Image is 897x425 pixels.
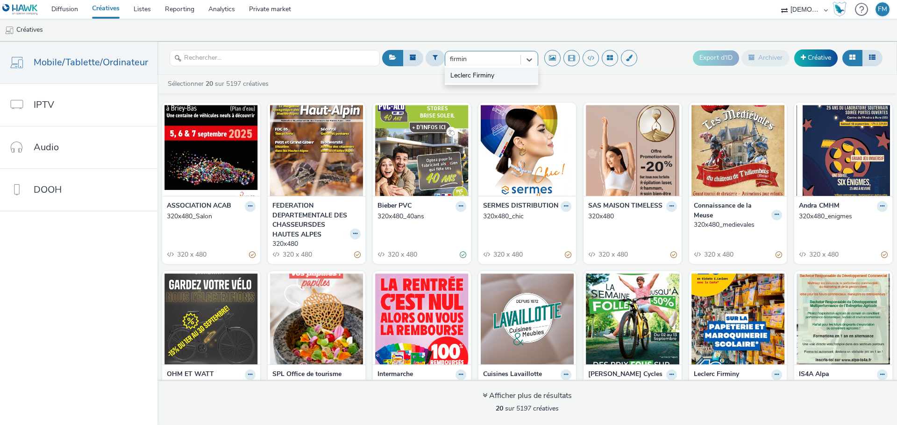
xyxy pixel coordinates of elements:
[377,201,412,212] strong: Bieber PVC
[34,98,54,111] span: IPTV
[862,50,883,66] button: Liste
[170,50,380,66] input: Rechercher...
[34,183,62,196] span: DOOH
[270,105,363,196] img: 320x480 visual
[565,250,571,259] div: Partiellement valide
[588,212,677,221] a: 320x480
[694,201,769,220] strong: Connaissance de la Meuse
[691,273,785,364] img: 320x480_rentree visual
[167,212,252,221] div: 320x480_Salon
[164,273,258,364] img: 320x480_velo visual
[797,105,890,196] img: 320x480_enigmes visual
[694,220,783,230] a: 320x480_medievales
[272,239,357,249] div: 320x480
[588,201,662,212] strong: SAS MAISON TIMELESS
[481,273,574,364] img: Outstream_video visual
[586,273,679,364] img: 320x480_veloland visual
[691,105,785,196] img: 320x480_medievales visual
[588,212,673,221] div: 320x480
[797,273,890,364] img: 320x480_bachelors visual
[586,105,679,196] img: 320x480 visual
[799,212,884,221] div: 320x480_enigmes
[270,273,363,364] img: 320x480 visual
[808,250,839,259] span: 320 x 480
[492,250,523,259] span: 320 x 480
[483,212,568,221] div: 320x480_chic
[483,390,572,401] div: Afficher plus de résultats
[167,212,256,221] a: 320x480_Salon
[2,4,38,15] img: undefined Logo
[481,105,574,196] img: 320x480_chic visual
[5,26,14,35] img: mobile
[588,369,662,380] strong: [PERSON_NAME] Cycles
[670,250,677,259] div: Partiellement valide
[794,49,838,66] a: Créative
[375,273,469,364] img: 320x480_V1 visual
[881,250,888,259] div: Partiellement valide
[878,2,887,16] div: FM
[272,369,348,398] strong: SPL Office de tourisme et des congrès Valence Romans
[354,250,361,259] div: Partiellement valide
[377,212,463,221] div: 320x480_40ans
[167,201,231,212] strong: ASSOCIATION ACAB
[693,50,739,65] button: Export d'ID
[450,71,494,80] span: Leclerc Firminy
[833,2,847,17] img: Hawk Academy
[34,140,59,154] span: Audio
[249,250,256,259] div: Partiellement valide
[483,369,542,380] strong: Cuisines Lavaillotte
[387,250,417,259] span: 320 x 480
[167,79,272,88] a: Sélectionner sur 5197 créatives
[799,369,829,380] strong: IS4A Alpa
[694,369,739,380] strong: Leclerc Firminy
[375,105,469,196] img: 320x480_40ans visual
[703,250,733,259] span: 320 x 480
[483,212,572,221] a: 320x480_chic
[167,369,214,380] strong: OHM ET WATT
[483,201,558,212] strong: SERMES DISTRIBUTION
[496,404,503,413] strong: 20
[741,50,790,66] button: Archiver
[799,201,840,212] strong: Andra CMHM
[460,250,466,259] div: Valide
[34,56,148,69] span: Mobile/Tablette/Ordinateur
[176,250,206,259] span: 320 x 480
[694,220,779,230] div: 320x480_medievales
[799,212,888,221] a: 320x480_enigmes
[272,239,361,249] a: 320x480
[282,250,312,259] span: 320 x 480
[833,2,850,17] a: Hawk Academy
[272,201,348,239] strong: FEDERATION DEPARTEMENTALE DES CHASSEURSDES HAUTES ALPES
[164,105,258,196] img: 320x480_Salon visual
[776,250,782,259] div: Partiellement valide
[206,79,213,88] strong: 20
[377,212,466,221] a: 320x480_40ans
[496,404,559,413] span: sur 5197 créatives
[598,250,628,259] span: 320 x 480
[377,369,413,380] strong: Intermarche
[842,50,862,66] button: Grille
